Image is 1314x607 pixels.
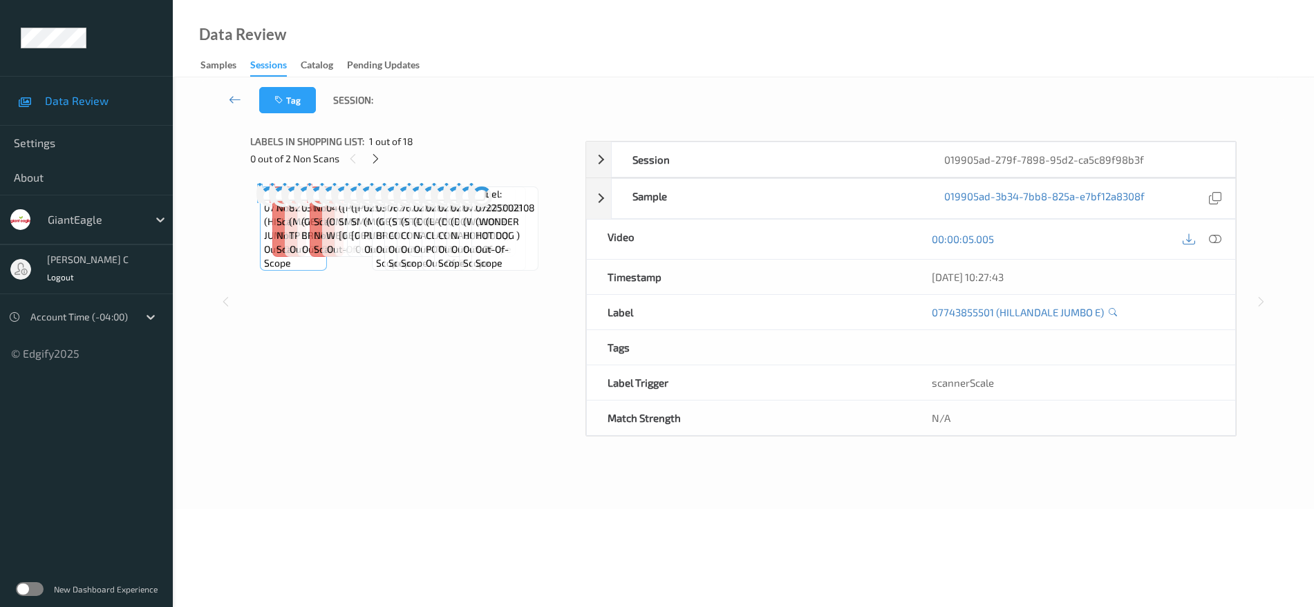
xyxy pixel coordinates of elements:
[259,87,316,113] button: Tag
[388,242,444,270] span: out-of-scope
[301,187,364,242] span: Label: 03003495805 (GE CHICKEN BREASTS)
[326,187,388,242] span: Label: 04470000004 (OM BUN WEINER )
[587,330,911,365] div: Tags
[911,401,1235,435] div: N/A
[376,242,435,270] span: out-of-scope
[587,220,911,259] div: Video
[314,229,340,256] span: non-scan
[612,142,923,177] div: Session
[250,150,576,167] div: 0 out of 2 Non Scans
[369,135,413,148] span: 1 out of 18
[301,56,347,75] a: Catalog
[612,179,923,218] div: Sample
[923,142,1235,177] div: 019905ad-279f-7898-95d2-ca5c89f98b3f
[414,242,474,256] span: out-of-scope
[351,187,445,242] span: Label: 25583300000 ([PERSON_NAME] SMK [GEOGRAPHIC_DATA])
[200,56,250,75] a: Samples
[364,242,424,256] span: out-of-scope
[401,187,457,242] span: Label: 76211120625 (STARBUCKS COFFEE )
[388,187,444,242] span: Label: 76211120625 (STARBUCKS COFFEE )
[586,142,1236,177] div: Session019905ad-279f-7898-95d2-ca5c89f98b3f
[586,178,1236,219] div: Sample019905ad-3b34-7bb8-825a-e7bf12a8308f
[932,270,1214,284] div: [DATE] 10:27:43
[413,187,475,242] span: Label: 02840051646 (DORITOS NACHO CHEE)
[438,242,498,270] span: out-of-scope
[944,189,1145,208] a: 019905ad-3b34-7bb8-825a-e7bf12a8308f
[476,242,535,270] span: out-of-scope
[314,187,340,229] span: Label: Non-Scan
[289,187,350,242] span: Label: 82785400732 (MAX FRSH TP COOL M)
[264,242,323,270] span: out-of-scope
[276,187,303,229] span: Label: Non-Scan
[401,242,457,270] span: out-of-scope
[376,187,435,242] span: Label: 03003495119 (GE RAISIN BRAN )
[327,242,387,256] span: out-of-scope
[463,242,523,270] span: out-of-scope
[476,187,535,242] span: Label: 07225002108 (WONDER HOT DOG )
[264,187,323,242] span: Label: 07743855501 (HILLANDALE JUMBO E)
[587,401,911,435] div: Match Strength
[339,187,433,242] span: Label: 25583300000 ([PERSON_NAME] SMK [GEOGRAPHIC_DATA])
[347,58,420,75] div: Pending Updates
[426,187,486,256] span: Label: 02840019914 (LAYS CLASSIC POTAT)
[333,93,373,107] span: Session:
[290,242,350,256] span: out-of-scope
[587,295,911,329] div: Label
[302,242,362,256] span: out-of-scope
[911,365,1235,400] div: scannerScale
[200,58,236,75] div: Samples
[250,58,287,77] div: Sessions
[932,305,1104,319] a: 07743855501 (HILLANDALE JUMBO E)
[438,187,498,242] span: Label: 02840051631 (DORITOS COOL RANCH)
[347,56,433,75] a: Pending Updates
[199,28,286,41] div: Data Review
[451,187,512,242] span: Label: 02840051646 (DORITOS NACHO CHEE)
[301,58,333,75] div: Catalog
[250,135,364,148] span: Labels in shopping list:
[451,242,511,256] span: out-of-scope
[364,187,425,242] span: Label: 02500004789 (MM PREM OJ PULP FR)
[463,187,523,242] span: Label: 07225002108 (WONDER HOT DOG )
[276,229,303,256] span: non-scan
[587,260,911,294] div: Timestamp
[250,56,301,77] a: Sessions
[426,256,486,270] span: out-of-scope
[587,365,911,400] div: Label Trigger
[932,232,994,246] a: 00:00:05.005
